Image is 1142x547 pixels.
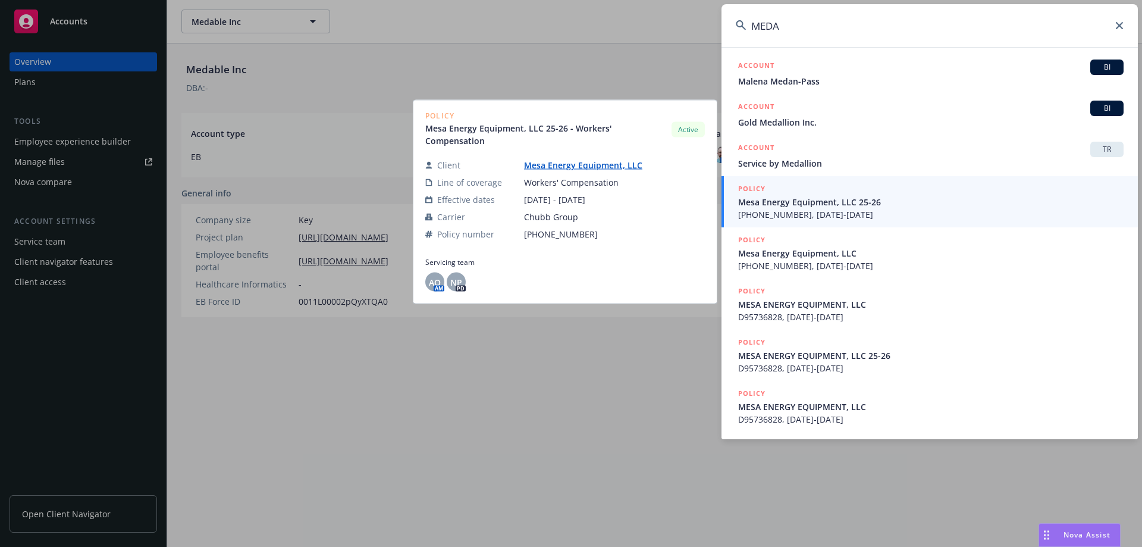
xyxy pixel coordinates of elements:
[1095,103,1119,114] span: BI
[721,135,1138,176] a: ACCOUNTTRService by Medallion
[738,116,1124,129] span: Gold Medallion Inc.
[738,101,774,115] h5: ACCOUNT
[738,157,1124,170] span: Service by Medallion
[738,247,1124,260] span: Mesa Energy Equipment, LLC
[721,279,1138,330] a: POLICYMESA ENERGY EQUIPMENT, LLCD95736828, [DATE]-[DATE]
[738,196,1124,208] span: Mesa Energy Equipment, LLC 25-26
[738,234,765,246] h5: POLICY
[738,298,1124,311] span: MESA ENERGY EQUIPMENT, LLC
[721,4,1138,47] input: Search...
[738,387,765,399] h5: POLICY
[738,413,1124,426] span: D95736828, [DATE]-[DATE]
[738,311,1124,323] span: D95736828, [DATE]-[DATE]
[738,208,1124,221] span: [PHONE_NUMBER], [DATE]-[DATE]
[721,176,1138,227] a: POLICYMesa Energy Equipment, LLC 25-26[PHONE_NUMBER], [DATE]-[DATE]
[738,142,774,156] h5: ACCOUNT
[721,53,1138,94] a: ACCOUNTBIMalena Medan-Pass
[721,227,1138,279] a: POLICYMesa Energy Equipment, LLC[PHONE_NUMBER], [DATE]-[DATE]
[738,362,1124,374] span: D95736828, [DATE]-[DATE]
[738,260,1124,272] span: [PHONE_NUMBER], [DATE]-[DATE]
[738,401,1124,413] span: MESA ENERGY EQUIPMENT, LLC
[738,349,1124,362] span: MESA ENERGY EQUIPMENT, LLC 25-26
[1095,144,1119,155] span: TR
[721,330,1138,381] a: POLICYMESA ENERGY EQUIPMENT, LLC 25-26D95736828, [DATE]-[DATE]
[738,183,765,195] h5: POLICY
[738,285,765,297] h5: POLICY
[721,94,1138,135] a: ACCOUNTBIGold Medallion Inc.
[1063,530,1110,540] span: Nova Assist
[721,381,1138,432] a: POLICYMESA ENERGY EQUIPMENT, LLCD95736828, [DATE]-[DATE]
[1039,524,1054,546] div: Drag to move
[1095,62,1119,73] span: BI
[738,60,774,74] h5: ACCOUNT
[1039,523,1121,547] button: Nova Assist
[738,336,765,348] h5: POLICY
[738,75,1124,87] span: Malena Medan-Pass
